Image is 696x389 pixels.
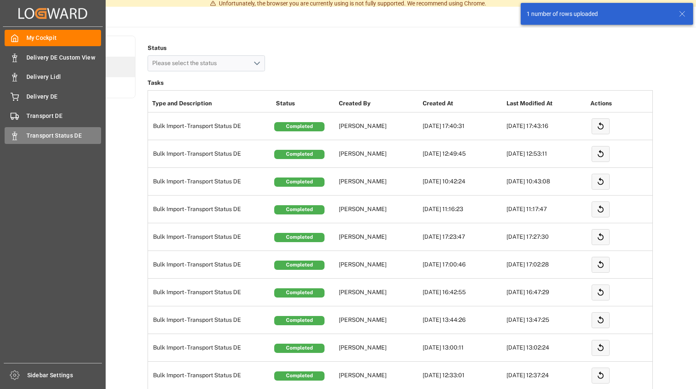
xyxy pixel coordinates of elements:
[26,131,101,140] span: Transport Status DE
[337,223,421,251] td: [PERSON_NAME]
[504,334,588,362] td: [DATE] 13:02:24
[421,223,504,251] td: [DATE] 17:23:47
[421,279,504,306] td: [DATE] 16:42:55
[337,140,421,168] td: [PERSON_NAME]
[504,140,588,168] td: [DATE] 12:53:11
[421,334,504,362] td: [DATE] 13:00:11
[337,334,421,362] td: [PERSON_NAME]
[27,371,102,380] span: Sidebar Settings
[337,279,421,306] td: [PERSON_NAME]
[148,196,274,223] td: Bulk Import - Transport Status DE
[421,112,504,140] td: [DATE] 17:40:31
[337,112,421,140] td: [PERSON_NAME]
[5,30,101,46] a: My Cockpit
[152,60,221,66] span: Please select the status
[148,306,274,334] td: Bulk Import - Transport Status DE
[421,168,504,196] td: [DATE] 10:42:24
[274,122,325,131] div: Completed
[274,150,325,159] div: Completed
[26,34,101,42] span: My Cockpit
[527,10,671,18] div: 1 number of rows uploaded
[504,112,588,140] td: [DATE] 17:43:16
[148,223,274,251] td: Bulk Import - Transport Status DE
[421,306,504,334] td: [DATE] 13:44:26
[274,371,325,381] div: Completed
[274,288,325,298] div: Completed
[337,251,421,279] td: [PERSON_NAME]
[26,73,101,81] span: Delivery Lidl
[504,223,588,251] td: [DATE] 17:27:30
[5,88,101,104] a: Delivery DE
[148,112,274,140] td: Bulk Import - Transport Status DE
[26,112,101,120] span: Transport DE
[148,77,653,89] h3: Tasks
[148,334,274,362] td: Bulk Import - Transport Status DE
[148,251,274,279] td: Bulk Import - Transport Status DE
[504,168,588,196] td: [DATE] 10:43:08
[421,95,504,112] th: Created At
[148,95,274,112] th: Type and Description
[5,127,101,144] a: Transport Status DE
[504,306,588,334] td: [DATE] 13:47:25
[148,55,265,71] button: open menu
[337,196,421,223] td: [PERSON_NAME]
[148,42,265,54] h4: Status
[274,261,325,270] div: Completed
[274,316,325,325] div: Completed
[26,53,101,62] span: Delivery DE Custom View
[337,306,421,334] td: [PERSON_NAME]
[274,344,325,353] div: Completed
[5,69,101,85] a: Delivery Lidl
[421,140,504,168] td: [DATE] 12:49:45
[148,140,274,168] td: Bulk Import - Transport Status DE
[588,95,672,112] th: Actions
[148,168,274,196] td: Bulk Import - Transport Status DE
[5,108,101,124] a: Transport DE
[337,95,421,112] th: Created By
[5,49,101,65] a: Delivery DE Custom View
[504,251,588,279] td: [DATE] 17:02:28
[504,279,588,306] td: [DATE] 16:47:29
[148,279,274,306] td: Bulk Import - Transport Status DE
[274,233,325,242] div: Completed
[504,196,588,223] td: [DATE] 11:17:47
[337,168,421,196] td: [PERSON_NAME]
[274,205,325,214] div: Completed
[274,178,325,187] div: Completed
[421,251,504,279] td: [DATE] 17:00:46
[504,95,588,112] th: Last Modified At
[421,196,504,223] td: [DATE] 11:16:23
[26,92,101,101] span: Delivery DE
[274,95,337,112] th: Status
